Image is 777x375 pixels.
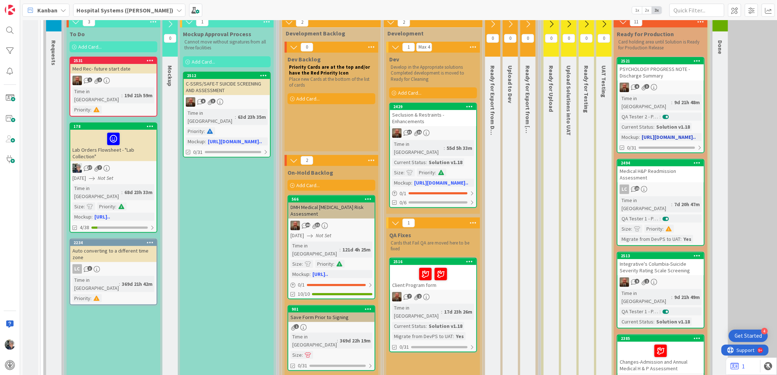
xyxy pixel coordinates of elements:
[631,225,632,233] span: :
[289,64,371,76] strong: Priority Cards are at the top and/or have the Red Priority Icon
[70,57,157,117] a: 2531Med Rec- future start dateJSTime in [GEOGRAPHIC_DATA]:19d 21h 59mPriority:
[620,215,660,223] div: QA Tester 1 - Passed
[620,277,629,287] img: JS
[289,76,374,88] p: Place new Cards at the bottom of the list of cards
[620,133,639,141] div: Mockup
[292,197,375,202] div: 566
[618,253,704,259] div: 2513
[621,58,704,64] div: 2521
[97,77,102,82] span: 2
[84,202,85,211] span: :
[565,65,573,136] span: Upload Solutions into UAT
[682,235,693,243] div: Yes
[302,351,303,359] span: :
[618,83,704,92] div: JS
[70,123,157,161] div: 178Lab Orders Flowsheet - "Lab Collection"
[204,127,205,135] span: :
[618,166,704,182] div: Medical H&P Readmission Assessment
[441,308,442,316] span: :
[620,94,671,110] div: Time in [GEOGRAPHIC_DATA]
[184,72,270,79] div: 2512
[298,290,310,298] span: 10/10
[78,43,102,50] span: Add Card...
[393,259,476,264] div: 2516
[671,200,672,208] span: :
[201,99,206,103] span: 6
[672,98,702,106] div: 9d 21h 48m
[211,99,215,103] span: 3
[389,258,477,352] a: 2516Client Program formJSTime in [GEOGRAPHIC_DATA]:17d 23h 26mCurrent Status:Solution v1.18Migrat...
[98,175,113,181] i: Not Set
[339,246,341,254] span: :
[5,5,15,15] img: Visit kanbanzone.com
[618,335,704,342] div: 2385
[621,253,704,258] div: 2513
[72,184,121,200] div: Time in [GEOGRAPHIC_DATA]
[620,289,671,305] div: Time in [GEOGRAPHIC_DATA]
[15,1,33,10] span: Support
[391,240,476,252] p: Cards that Fail QA are moved here to be fixed
[316,232,331,239] i: Not Set
[288,221,375,230] div: JS
[454,332,466,340] div: Yes
[70,130,157,161] div: Lab Orders Flowsheet - "Lab Collection"
[87,165,92,170] span: 37
[74,58,157,63] div: 2531
[70,64,157,73] div: Med Rec- future start date
[548,65,555,112] span: Ready for Upload
[389,56,399,63] span: Dev
[403,168,405,177] span: :
[389,103,477,208] a: 2429Seclusion & Restraints - EnhancementsJSTime in [GEOGRAPHIC_DATA]:55d 5h 33mCurrent Status:Sol...
[392,128,402,138] img: JS
[654,318,692,326] div: Solution v1.18
[545,34,558,43] span: 0
[662,225,664,233] span: :
[392,158,426,166] div: Current Status
[312,271,328,277] a: [URL]..
[315,223,320,227] span: 11
[184,79,270,95] div: C-SSRS/SAFE-T SUICIDE SCREENING AND ASSESSMENT
[653,318,654,326] span: :
[407,294,412,299] span: 7
[654,123,692,131] div: Solution v1.18
[301,156,313,165] span: 2
[83,18,95,26] span: 3
[70,239,157,246] div: 2234
[387,30,473,37] span: Development
[70,246,157,262] div: Auto converting to a different time zone
[186,137,205,145] div: Mockup
[407,130,412,135] span: 33
[392,140,444,156] div: Time in [GEOGRAPHIC_DATA]
[389,231,411,239] span: QA Fixes
[288,305,375,371] a: 901Save Form Prior to SigningTime in [GEOGRAPHIC_DATA]:369d 22h 19mSize:0/31
[288,306,375,322] div: 901Save Form Prior to Signing
[671,98,672,106] span: :
[390,292,476,302] div: JS
[618,342,704,373] div: Changes-Admission and Annual Medical H & P Assessment
[632,7,642,14] span: 1x
[635,279,639,284] span: 9
[660,215,661,223] span: :
[76,7,173,14] b: Hospital Systems ([PERSON_NAME])
[731,362,745,371] a: 1
[653,123,654,131] span: :
[338,337,372,345] div: 369d 22h 19m
[390,103,476,126] div: 2429Seclusion & Restraints - Enhancements
[288,196,375,202] div: 566
[70,239,157,305] a: 2234Auto converting to a different time zoneLCTime in [GEOGRAPHIC_DATA]:369d 21h 42mPriority:
[645,225,662,233] div: Priority
[184,97,270,107] div: JS
[621,336,704,341] div: 2385
[123,91,154,99] div: 19d 21h 59m
[288,56,321,63] span: Dev Backlog
[442,308,474,316] div: 17d 23h 26m
[337,337,338,345] span: :
[70,122,157,233] a: 178Lab Orders Flowsheet - "Lab Collection"LP[DATE]Not SetTime in [GEOGRAPHIC_DATA]:68d 23h 33mSiz...
[183,72,271,158] a: 2512C-SSRS/SAFE-T SUICIDE SCREENING AND ASSESSMENTJSTime in [GEOGRAPHIC_DATA]:63d 23h 35mPriority...
[5,340,15,350] img: LP
[70,264,157,274] div: LC
[672,293,702,301] div: 9d 21h 49m
[652,7,662,14] span: 3x
[288,196,375,219] div: 566DMH Medical [MEDICAL_DATA] Risk Assessment
[97,165,102,170] span: 7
